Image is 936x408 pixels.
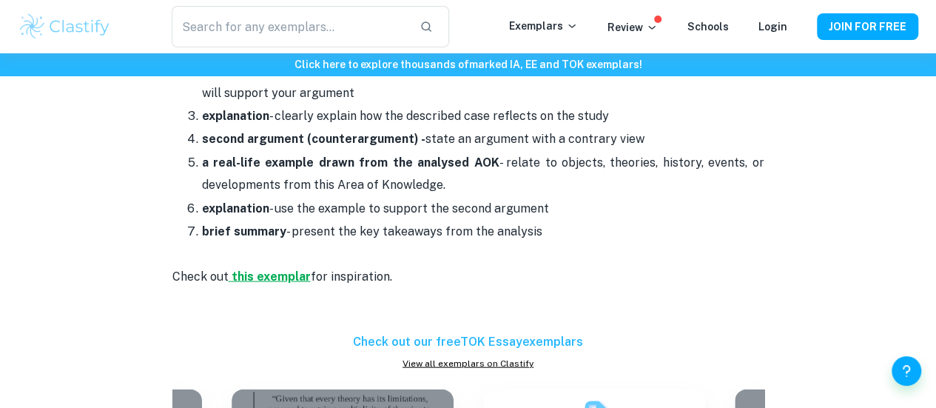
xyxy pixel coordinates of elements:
[202,221,764,243] p: - present the key takeaways from the analysis
[202,152,764,197] p: - relate to objects, theories, history, events, or developments from this Area of Knowledge.
[607,19,658,36] p: Review
[202,198,764,220] p: - use the example to support the second argument
[202,128,764,150] p: state an argument with a contrary view
[229,270,311,284] a: this exemplar
[18,12,112,41] img: Clastify logo
[892,356,921,386] button: Help and Feedback
[172,6,408,47] input: Search for any exemplars...
[172,333,764,351] h6: Check out our free TOK Essay exemplars
[202,105,764,127] p: - clearly explain how the described case reflects on the study
[202,155,499,170] strong: a real-life example drawn from the analysed AOK
[3,56,933,73] h6: Click here to explore thousands of marked IA, EE and TOK exemplars !
[817,13,918,40] button: JOIN FOR FREE
[202,109,269,123] strong: explanation
[202,132,425,146] strong: second argument (counterargument) -
[202,224,286,238] strong: brief summary
[172,243,764,333] p: Check out for inspiration.
[202,59,764,104] p: - present an example from the analysed field of study that will support your argument
[172,357,764,370] a: View all exemplars on Clastify
[202,201,269,215] strong: explanation
[758,21,787,33] a: Login
[509,18,578,34] p: Exemplars
[687,21,729,33] a: Schools
[232,270,311,284] strong: this exemplar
